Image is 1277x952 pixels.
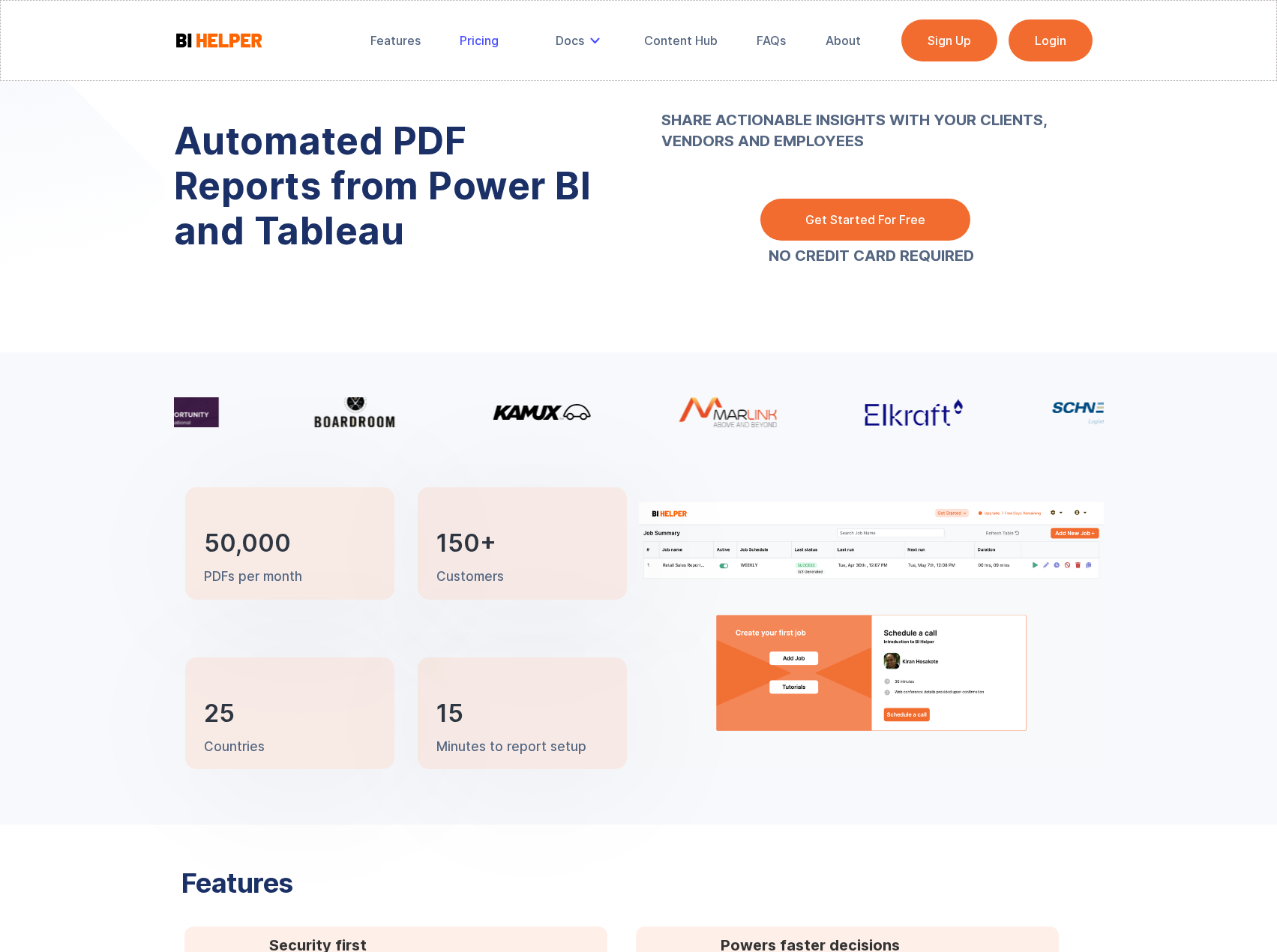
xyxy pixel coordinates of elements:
a: Features [360,24,431,57]
div: Features [370,33,421,48]
a: Sign Up [901,19,997,61]
h3: 150+ [436,532,496,555]
strong: SHARE ACTIONABLE INSIGHTS WITH YOUR CLIENTS, VENDORS AND EMPLOYEES ‍ [661,67,1081,172]
a: FAQs [746,24,796,57]
a: Content Hub [634,24,728,57]
h3: Features [181,870,556,897]
p: PDFs per month [204,568,302,586]
h1: Automated PDF Reports from Power BI and Tableau [174,118,616,253]
div: Docs [545,24,616,57]
div: FAQs [757,33,786,48]
strong: NO CREDIT CARD REQUIRED [769,247,974,265]
h3: 25 [204,702,235,725]
a: Login [1009,19,1093,61]
a: About [815,24,871,57]
h3: 50,000 [204,532,291,555]
p: Customers [436,568,504,586]
h3: 15 [436,702,463,725]
div: Content Hub [644,33,718,48]
p: Minutes to report setup [436,738,586,756]
div: About [826,33,861,48]
div: Docs [556,33,584,48]
p: Countries [204,738,265,756]
a: NO CREDIT CARD REQUIRED [769,248,974,263]
div: Pricing [460,33,499,48]
p: ‍ [661,67,1081,172]
a: Get Started For Free [760,199,970,241]
a: Pricing [449,24,509,57]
